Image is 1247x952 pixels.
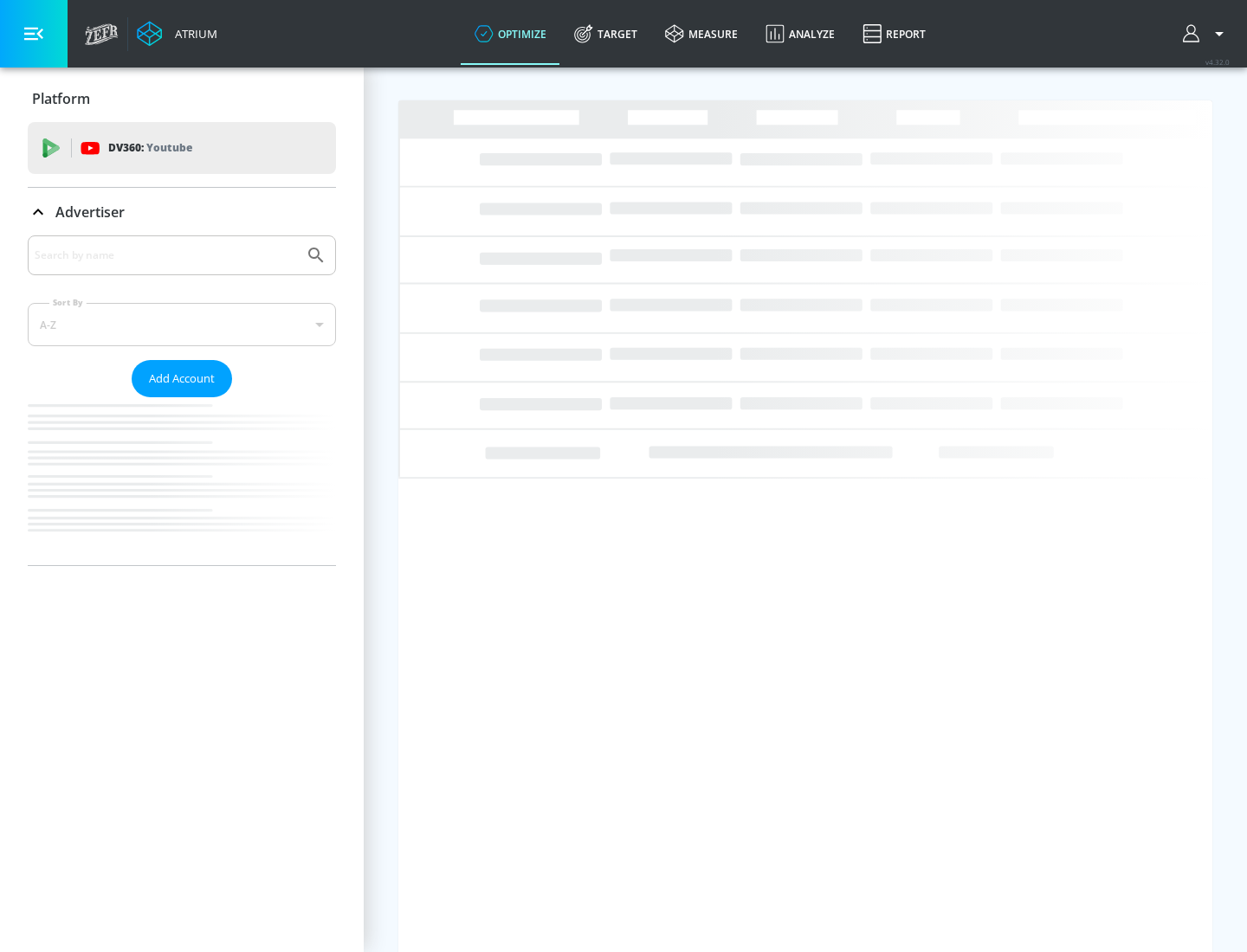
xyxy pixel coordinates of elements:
[149,369,215,389] span: Add Account
[137,21,217,47] a: Atrium
[560,3,651,65] a: Target
[28,122,336,174] div: DV360: Youtube
[146,138,192,157] p: Youtube
[108,138,192,158] p: DV360:
[168,26,217,42] div: Atrium
[35,244,297,267] input: Search by name
[28,303,336,346] div: A-Z
[49,297,87,308] label: Sort By
[28,74,336,123] div: Platform
[1205,57,1230,67] span: v 4.32.0
[651,3,752,65] a: measure
[849,3,940,65] a: Report
[28,235,336,565] div: Advertiser
[132,360,232,397] button: Add Account
[752,3,849,65] a: Analyze
[461,3,560,65] a: optimize
[28,188,336,236] div: Advertiser
[32,89,90,108] p: Platform
[55,203,125,222] p: Advertiser
[28,397,336,565] nav: list of Advertiser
